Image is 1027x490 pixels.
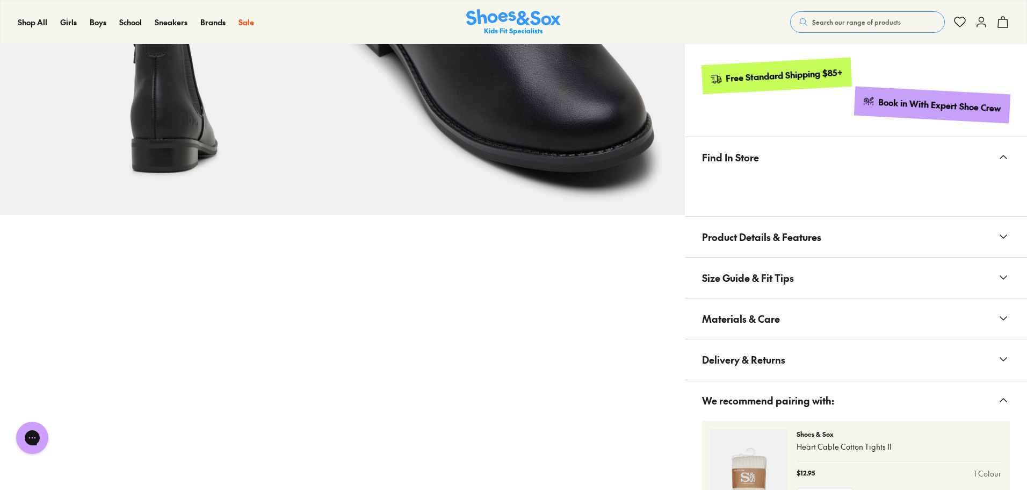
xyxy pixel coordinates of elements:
[466,9,561,35] img: SNS_Logo_Responsive.svg
[974,468,1001,479] a: 1 Colour
[238,17,254,28] a: Sale
[702,141,759,173] span: Find In Store
[60,17,77,27] span: Girls
[90,17,106,27] span: Boys
[854,86,1010,123] a: Book in With Expert Shoe Crew
[238,17,254,27] span: Sale
[18,17,47,27] span: Shop All
[466,9,561,35] a: Shoes & Sox
[119,17,142,27] span: School
[702,177,1010,203] iframe: Find in Store
[685,299,1027,339] button: Materials & Care
[685,137,1027,177] button: Find In Store
[60,17,77,28] a: Girls
[701,58,851,94] a: Free Standard Shipping $85+
[797,429,1001,439] p: Shoes & Sox
[155,17,187,27] span: Sneakers
[702,262,794,294] span: Size Guide & Fit Tips
[702,385,834,416] span: We recommend pairing with:
[702,344,785,375] span: Delivery & Returns
[685,339,1027,380] button: Delivery & Returns
[685,380,1027,421] button: We recommend pairing with:
[702,303,780,335] span: Materials & Care
[685,258,1027,298] button: Size Guide & Fit Tips
[797,441,1001,452] p: Heart Cable Cotton Tights II
[797,468,815,479] p: $12.95
[878,96,1002,115] div: Book in With Expert Shoe Crew
[18,17,47,28] a: Shop All
[725,66,843,84] div: Free Standard Shipping $85+
[200,17,226,28] a: Brands
[702,221,821,253] span: Product Details & Features
[155,17,187,28] a: Sneakers
[11,418,54,458] iframe: Gorgias live chat messenger
[90,17,106,28] a: Boys
[685,217,1027,257] button: Product Details & Features
[119,17,142,28] a: School
[812,17,901,27] span: Search our range of products
[200,17,226,27] span: Brands
[790,11,945,33] button: Search our range of products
